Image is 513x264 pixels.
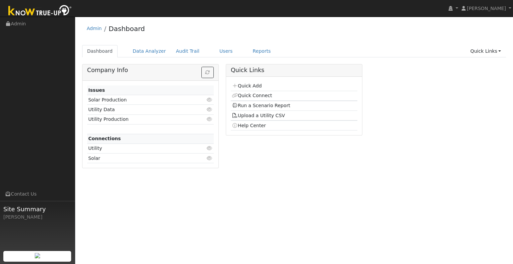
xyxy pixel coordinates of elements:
[87,95,193,105] td: Solar Production
[248,45,276,57] a: Reports
[232,113,285,118] a: Upload a Utility CSV
[171,45,204,57] a: Audit Trail
[207,97,213,102] i: Click to view
[87,26,102,31] a: Admin
[3,205,71,214] span: Site Summary
[88,136,121,141] strong: Connections
[207,107,213,112] i: Click to view
[88,87,105,93] strong: Issues
[87,154,193,163] td: Solar
[232,123,266,128] a: Help Center
[87,144,193,153] td: Utility
[231,67,357,74] h5: Quick Links
[35,253,40,258] img: retrieve
[82,45,118,57] a: Dashboard
[207,146,213,151] i: Click to view
[5,4,75,19] img: Know True-Up
[207,156,213,161] i: Click to view
[128,45,171,57] a: Data Analyzer
[214,45,238,57] a: Users
[87,105,193,114] td: Utility Data
[232,93,272,98] a: Quick Connect
[207,117,213,121] i: Click to view
[87,114,193,124] td: Utility Production
[3,214,71,221] div: [PERSON_NAME]
[232,83,262,88] a: Quick Add
[87,67,214,74] h5: Company Info
[467,6,506,11] span: [PERSON_NAME]
[232,103,290,108] a: Run a Scenario Report
[465,45,506,57] a: Quick Links
[109,25,145,33] a: Dashboard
